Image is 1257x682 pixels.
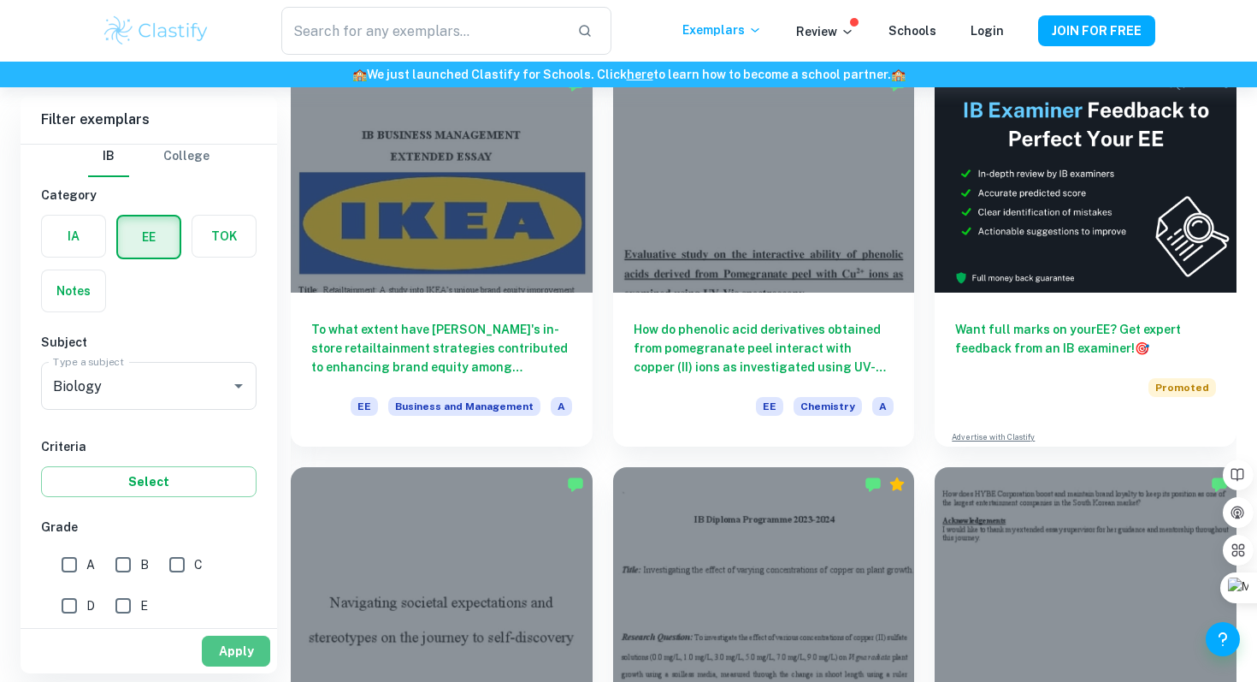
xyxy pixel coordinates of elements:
[796,22,854,41] p: Review
[41,333,257,352] h6: Subject
[281,7,564,55] input: Search for any exemplars...
[21,96,277,144] h6: Filter exemplars
[1135,341,1149,355] span: 🎯
[627,68,653,81] a: here
[794,397,862,416] span: Chemistry
[1038,15,1155,46] button: JOIN FOR FREE
[1148,378,1216,397] span: Promoted
[42,270,105,311] button: Notes
[227,374,251,398] button: Open
[41,186,257,205] h6: Category
[888,476,906,493] div: Premium
[872,397,894,416] span: A
[634,320,894,377] h6: How do phenolic acid derivatives obtained from pomegranate peel interact with copper (II) ions as...
[311,320,572,377] h6: To what extent have [PERSON_NAME]'s in-store retailtainment strategies contributed to enhancing b...
[202,636,270,667] button: Apply
[86,555,95,574] span: A
[952,431,1035,443] a: Advertise with Clastify
[41,437,257,456] h6: Criteria
[41,518,257,537] h6: Grade
[935,67,1236,293] img: Thumbnail
[955,320,1216,358] h6: Want full marks on your EE ? Get expert feedback from an IB examiner!
[935,67,1236,447] a: Want full marks on yourEE? Get expert feedback from an IB examiner!PromotedAdvertise with Clastify
[1206,622,1240,656] button: Help and Feedback
[388,397,540,416] span: Business and Management
[118,216,180,258] button: EE
[291,67,593,447] a: To what extent have [PERSON_NAME]'s in-store retailtainment strategies contributed to enhancing b...
[163,136,209,177] button: College
[865,476,882,493] img: Marked
[756,397,783,416] span: EE
[88,136,129,177] button: IB
[351,397,378,416] span: EE
[86,596,95,615] span: D
[41,466,257,497] button: Select
[194,555,203,574] span: C
[1211,476,1228,493] img: Marked
[551,397,572,416] span: A
[888,24,936,38] a: Schools
[3,65,1254,84] h6: We just launched Clastify for Schools. Click to learn how to become a school partner.
[42,216,105,257] button: IA
[971,24,1004,38] a: Login
[53,354,124,369] label: Type a subject
[352,68,367,81] span: 🏫
[192,216,256,257] button: TOK
[140,555,149,574] span: B
[613,67,915,447] a: How do phenolic acid derivatives obtained from pomegranate peel interact with copper (II) ions as...
[102,14,210,48] img: Clastify logo
[88,136,209,177] div: Filter type choice
[891,68,906,81] span: 🏫
[682,21,762,39] p: Exemplars
[140,596,148,615] span: E
[567,476,584,493] img: Marked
